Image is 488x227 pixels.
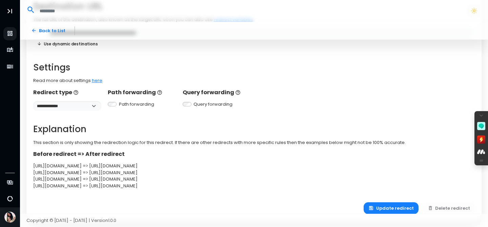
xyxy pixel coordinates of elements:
[33,124,475,135] h2: Explanation
[364,202,419,214] button: Update redirect
[33,88,101,97] p: Redirect type
[108,88,176,97] p: Path forwarding
[33,150,475,158] p: Before redirect => After redirect
[194,101,232,108] label: Query forwarding
[477,136,485,144] img: TL;DR icon
[33,183,475,189] div: [URL][DOMAIN_NAME] => [URL][DOMAIN_NAME]
[423,202,475,214] button: Delete redirect
[119,101,154,108] label: Path forwarding
[3,5,16,18] button: Toggle Aside
[92,77,102,84] a: here
[183,88,251,97] p: Query forwarding
[33,77,475,84] p: Read more about settings .
[26,217,116,224] span: Copyright © [DATE] - [DATE] | Version 1.0.0
[33,39,102,49] button: Use dynamic destinations
[33,169,475,176] div: [URL][DOMAIN_NAME] => [URL][DOMAIN_NAME]
[33,62,475,73] h2: Settings
[33,176,475,183] div: [URL][DOMAIN_NAME] => [URL][DOMAIN_NAME]
[33,163,475,169] div: [URL][DOMAIN_NAME] => [URL][DOMAIN_NAME]
[33,139,475,146] p: This section is only showing the redirection logic for this redirect. If there are other redirect...
[26,25,70,37] a: Back to List
[4,212,16,223] img: Avatar
[477,122,485,130] img: Reply to Comment icon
